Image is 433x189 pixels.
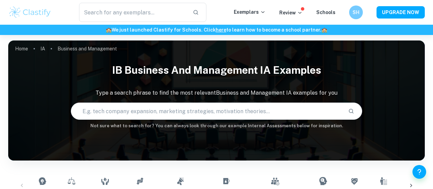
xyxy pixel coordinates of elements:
[79,3,187,22] input: Search for any exemplars...
[8,5,52,19] img: Clastify logo
[58,45,117,52] p: Business and Management
[279,9,303,16] p: Review
[40,44,45,54] a: IA
[71,102,343,121] input: E.g. tech company expansion, marketing strategies, motivation theories...
[8,60,425,81] h1: IB Business and Management IA examples
[234,8,266,16] p: Exemplars
[1,26,432,34] h6: We just launched Clastify for Schools. Click to learn how to become a school partner.
[345,105,357,117] button: Search
[412,165,426,179] button: Help and Feedback
[106,27,112,33] span: 🏫
[8,122,425,129] h6: Not sure what to search for? You can always look through our example Internal Assessments below f...
[15,44,28,54] a: Home
[349,5,363,19] button: SH
[321,27,327,33] span: 🏫
[216,27,226,33] a: here
[377,6,425,19] button: UPGRADE NOW
[8,89,425,97] p: Type a search phrase to find the most relevant Business and Management IA examples for you
[352,9,360,16] h6: SH
[316,10,335,15] a: Schools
